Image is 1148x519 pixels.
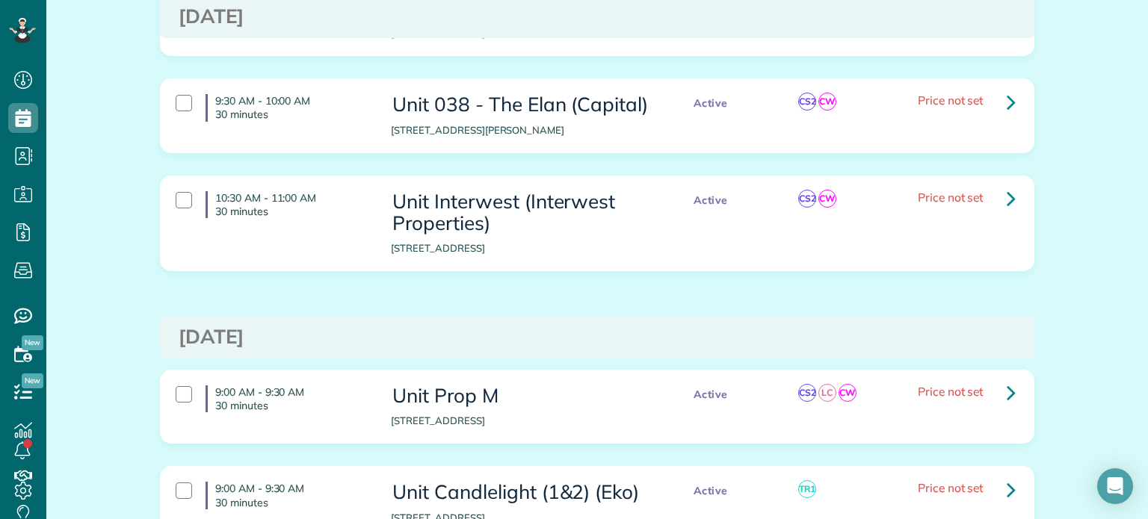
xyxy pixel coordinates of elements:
[1097,468,1133,504] div: Open Intercom Messenger
[818,190,836,208] span: CW
[918,190,984,205] span: Price not set
[22,335,43,350] span: New
[215,108,368,121] p: 30 minutes
[686,191,735,210] span: Active
[798,93,816,111] span: CS2
[391,94,655,116] h3: Unit 038 - The Elan (Capital)
[215,205,368,218] p: 30 minutes
[206,385,368,412] h4: 9:00 AM - 9:30 AM
[798,190,816,208] span: CS2
[206,94,368,121] h4: 9:30 AM - 10:00 AM
[391,414,655,428] p: [STREET_ADDRESS]
[391,191,655,234] h3: Unit Interwest (Interwest Properties)
[215,399,368,412] p: 30 minutes
[918,93,984,108] span: Price not set
[179,326,1016,348] h3: [DATE]
[22,373,43,388] span: New
[818,93,836,111] span: CW
[818,384,836,402] span: LC
[215,496,368,509] p: 30 minutes
[391,482,655,503] h3: Unit Candlelight (1&2) (Eko)
[686,385,735,404] span: Active
[391,123,655,137] p: [STREET_ADDRESS][PERSON_NAME]
[918,384,984,399] span: Price not set
[839,384,857,402] span: CW
[798,384,816,402] span: CS2
[206,482,368,509] h4: 9:00 AM - 9:30 AM
[686,482,735,500] span: Active
[179,6,1016,28] h3: [DATE]
[798,480,816,498] span: TR1
[391,385,655,407] h3: Unit Prop M
[918,480,984,495] span: Price not set
[391,241,655,255] p: [STREET_ADDRESS]
[686,94,735,113] span: Active
[206,191,368,218] h4: 10:30 AM - 11:00 AM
